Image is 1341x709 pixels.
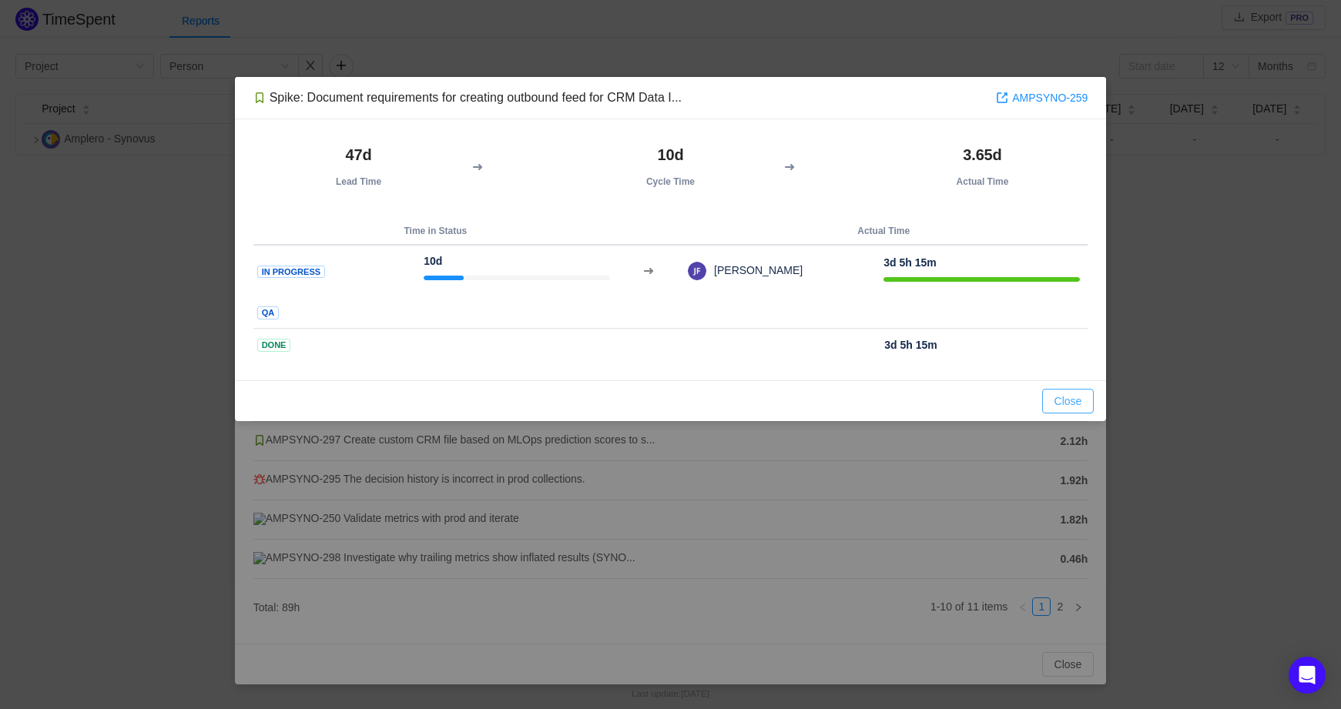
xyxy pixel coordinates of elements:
span: [PERSON_NAME] [706,264,803,276]
div: Open Intercom Messenger [1289,657,1326,694]
span: Done [257,339,291,352]
th: Actual Time [877,138,1088,195]
a: AMPSYNO-259 [996,89,1088,106]
th: Lead Time [253,138,464,195]
strong: 10d [424,255,442,267]
span: In Progress [257,266,325,279]
th: Actual Time [679,218,1088,245]
strong: 3.65d [963,146,1001,163]
strong: 47d [346,146,372,163]
th: Time in Status [253,218,618,245]
strong: 3d 5h 15m [883,256,936,269]
strong: 10d [657,146,683,163]
div: Spike: Document requirements for creating outbound feed for CRM Data I... [253,89,682,106]
span: QA [257,306,280,319]
th: Cycle Time [565,138,776,195]
img: 6d5ea79c5743653f0d2dec5afdb32fbc [688,262,706,280]
button: Close [1042,389,1095,413]
strong: 3d 5h 15m [884,339,937,351]
img: 10315 [253,92,266,104]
